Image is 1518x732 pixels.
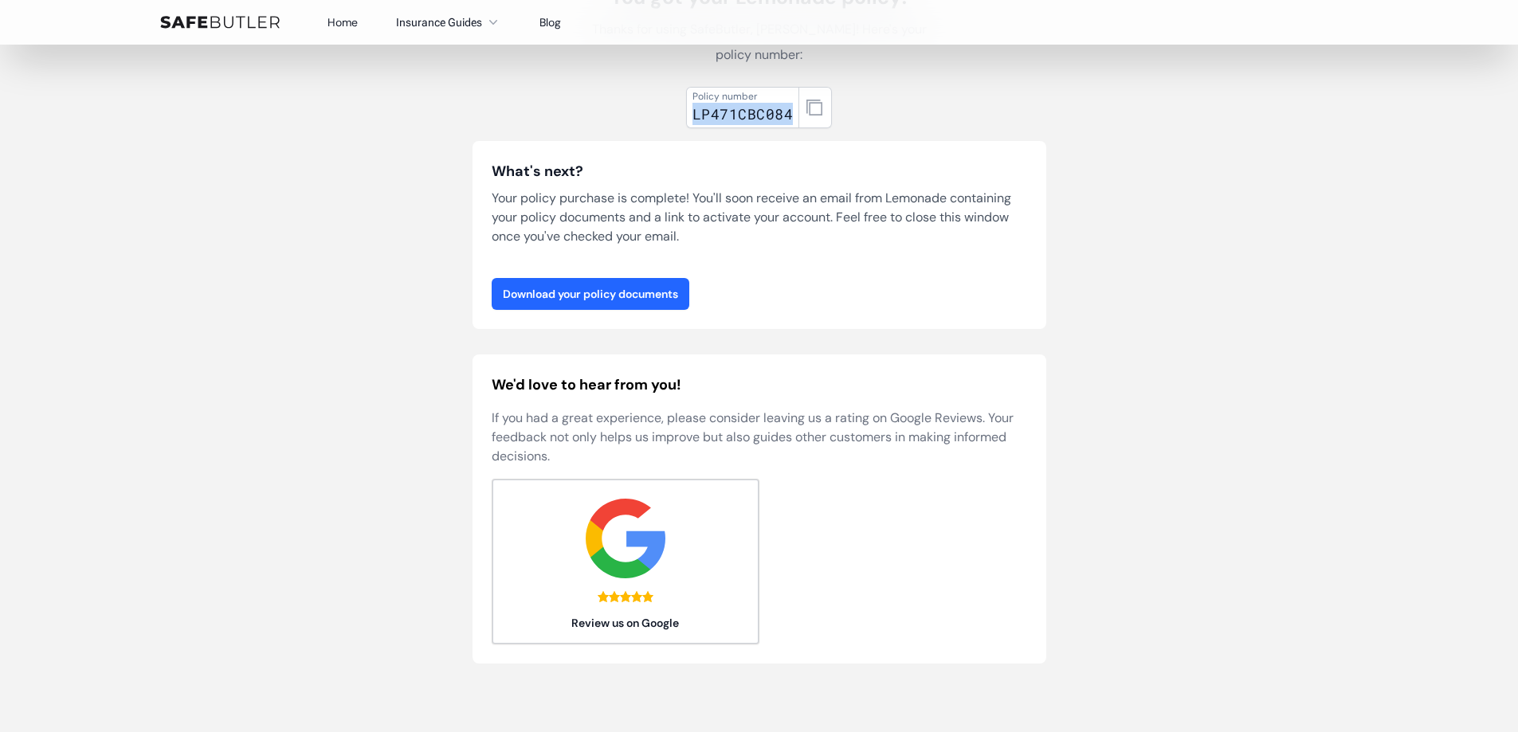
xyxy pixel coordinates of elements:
[492,160,1027,182] h3: What's next?
[396,13,501,32] button: Insurance Guides
[586,499,665,578] img: google.svg
[492,278,689,310] a: Download your policy documents
[492,479,759,644] a: Review us on Google
[692,90,793,103] div: Policy number
[539,15,561,29] a: Blog
[160,16,280,29] img: SafeButler Text Logo
[328,15,358,29] a: Home
[492,189,1027,246] p: Your policy purchase is complete! You'll soon receive an email from Lemonade containing your poli...
[492,409,1027,466] p: If you had a great experience, please consider leaving us a rating on Google Reviews. Your feedba...
[492,374,1027,396] h2: We'd love to hear from you!
[492,615,759,631] span: Review us on Google
[692,103,793,125] div: LP471CBC084
[598,591,653,602] div: 5.0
